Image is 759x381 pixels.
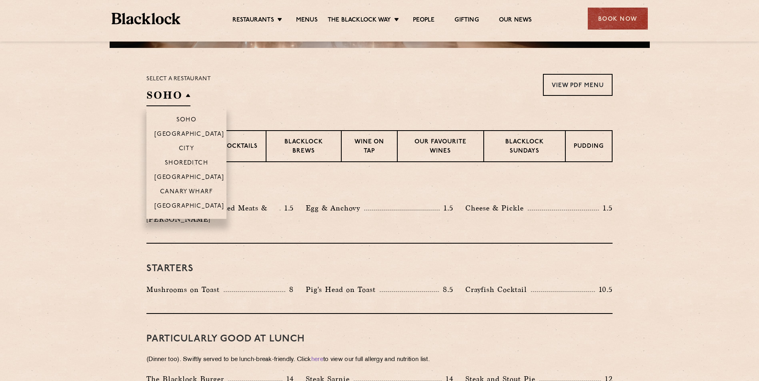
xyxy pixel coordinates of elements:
a: Gifting [455,16,479,25]
p: Mushrooms on Toast [146,284,224,295]
p: Pig's Head on Toast [306,284,380,295]
div: Book Now [588,8,648,30]
a: People [413,16,435,25]
p: Soho [176,117,197,125]
img: BL_Textured_Logo-footer-cropped.svg [112,13,181,24]
h3: Pre Chop Bites [146,182,613,192]
p: Cheese & Pickle [465,202,528,214]
a: Our News [499,16,532,25]
a: Restaurants [232,16,274,25]
p: Blacklock Sundays [492,138,557,157]
a: Menus [296,16,318,25]
p: Crayfish Cocktail [465,284,531,295]
p: Egg & Anchovy [306,202,364,214]
p: Our favourite wines [406,138,475,157]
p: 8.5 [439,284,453,295]
p: (Dinner too). Swiftly served to be lunch-break-friendly. Click to view our full allergy and nutri... [146,354,613,365]
a: The Blacklock Way [328,16,391,25]
h3: PARTICULARLY GOOD AT LUNCH [146,334,613,344]
p: [GEOGRAPHIC_DATA] [154,131,224,139]
p: Cocktails [222,142,258,152]
p: Canary Wharf [160,189,213,196]
a: here [311,357,323,363]
h3: Starters [146,264,613,274]
p: 10.5 [595,284,613,295]
p: Pudding [574,142,604,152]
p: City [179,145,194,153]
p: 1.5 [440,203,453,213]
p: 8 [285,284,294,295]
h2: SOHO [146,88,190,106]
p: Shoreditch [165,160,208,168]
a: View PDF Menu [543,74,613,96]
p: Select a restaurant [146,74,211,84]
p: [GEOGRAPHIC_DATA] [154,203,224,211]
p: 1.5 [280,203,294,213]
p: Wine on Tap [350,138,389,157]
p: Blacklock Brews [274,138,333,157]
p: [GEOGRAPHIC_DATA] [154,174,224,182]
p: 1.5 [599,203,613,213]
